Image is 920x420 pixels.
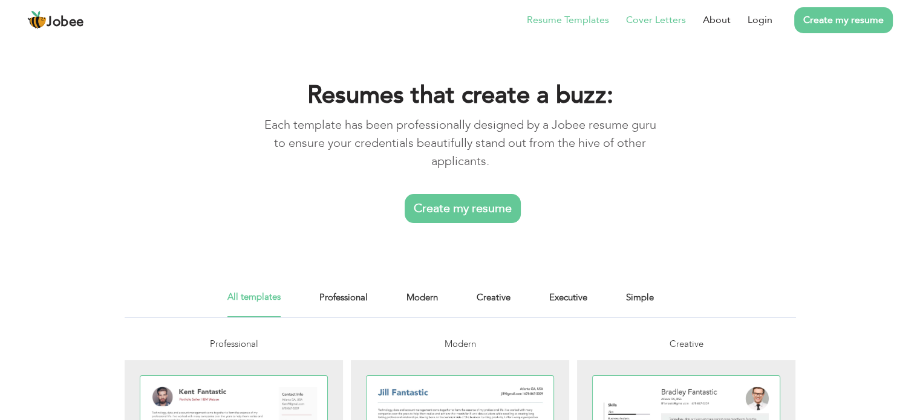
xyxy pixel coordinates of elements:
[669,338,703,350] span: Creative
[227,290,281,317] a: All templates
[405,194,521,223] a: Create my resume
[406,290,438,317] a: Modern
[47,16,84,29] span: Jobee
[209,338,258,350] span: Professional
[527,13,609,27] a: Resume Templates
[477,290,511,317] a: Creative
[259,116,661,170] p: Each template has been professionally designed by a Jobee resume guru to ensure your credentials ...
[27,10,47,30] img: jobee.io
[703,13,731,27] a: About
[549,290,587,317] a: Executive
[626,13,686,27] a: Cover Letters
[27,10,84,30] a: Jobee
[794,7,893,33] a: Create my resume
[319,290,368,317] a: Professional
[444,338,475,350] span: Modern
[259,80,661,111] h1: Resumes that create a buzz:
[626,290,654,317] a: Simple
[748,13,772,27] a: Login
